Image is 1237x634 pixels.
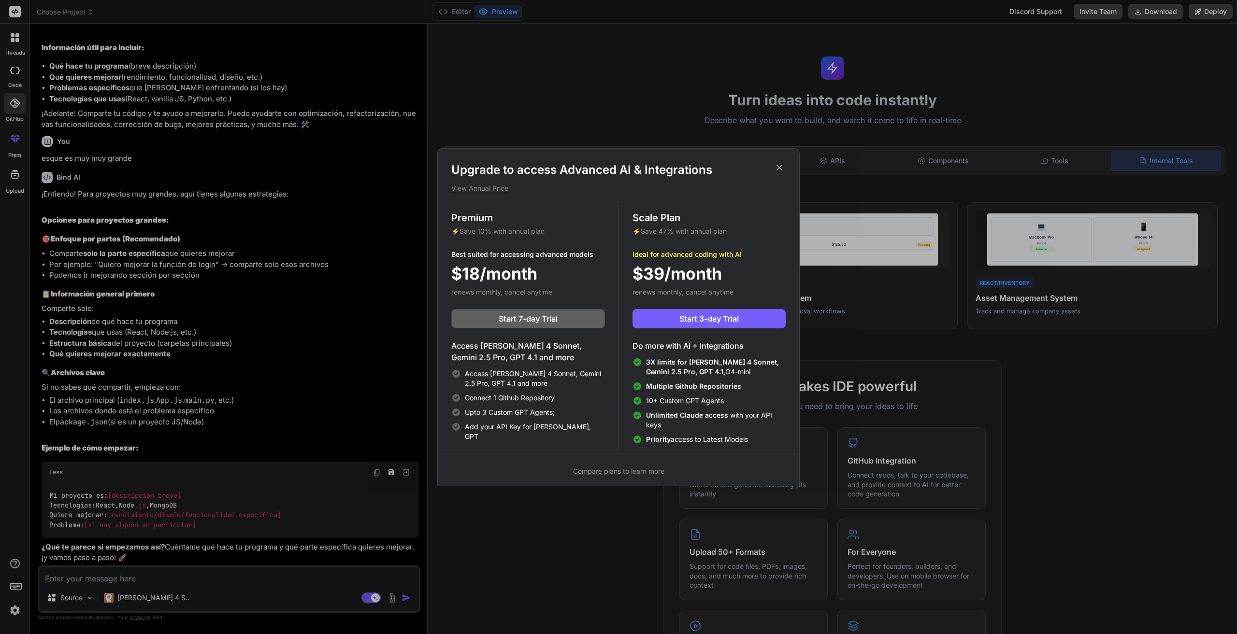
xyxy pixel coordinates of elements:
[465,422,605,441] span: Add your API Key for [PERSON_NAME], GPT
[679,313,739,324] span: Start 3-day Trial
[646,435,748,444] span: access to Latest Models
[451,250,605,259] p: Best suited for accessing advanced models
[573,467,621,475] span: Compare plans
[451,261,537,286] span: $18/month
[451,288,552,296] span: renews monthly, cancel anytime
[633,288,734,296] span: renews monthly, cancel anytime
[641,227,674,235] span: Save 47%
[451,309,605,328] button: Start 7-day Trial
[646,396,724,406] span: 10+ Custom GPT Agents
[460,227,491,235] span: Save 10%
[646,410,786,430] span: with your API keys
[465,408,555,417] span: Upto 3 Custom GPT Agents;
[451,211,605,225] h3: Premium
[451,340,605,363] h4: Access [PERSON_NAME] 4 Sonnet, Gemini 2.5 Pro, GPT 4.1 and more
[633,226,786,236] p: ⚡ with annual plan
[646,435,671,443] span: Priority
[646,382,741,390] span: Multiple Github Repositories
[465,393,555,403] span: Connect 1 Github Repository
[451,162,786,178] h1: Upgrade to access Advanced AI & Integrations
[633,250,786,259] p: Ideal for advanced coding with AI
[633,309,786,328] button: Start 3-day Trial
[573,467,664,475] span: to learn more
[646,411,730,419] span: Unlimited Claude access
[633,261,722,286] span: $39/month
[451,183,786,193] p: View Annual Price
[465,369,605,388] span: Access [PERSON_NAME] 4 Sonnet, Gemini 2.5 Pro, GPT 4.1 and more
[451,226,605,236] p: ⚡ with annual plan
[646,358,779,376] span: 3X limits for [PERSON_NAME] 4 Sonnet, Gemini 2.5 Pro, GPT 4.1,
[633,211,786,225] h3: Scale Plan
[633,340,786,352] h4: Do more with AI + Integrations
[646,357,786,377] span: O4-mini
[499,313,558,324] span: Start 7-day Trial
